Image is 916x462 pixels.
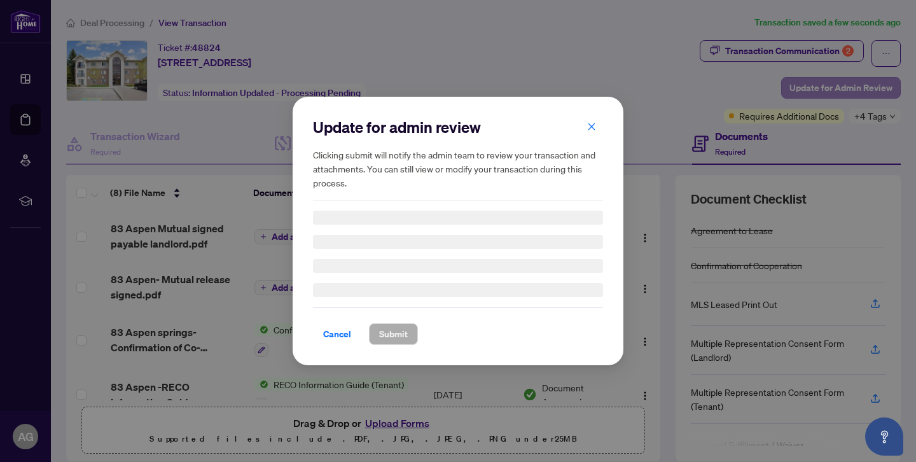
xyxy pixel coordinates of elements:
[313,323,361,345] button: Cancel
[587,122,596,131] span: close
[323,324,351,344] span: Cancel
[313,148,603,190] h5: Clicking submit will notify the admin team to review your transaction and attachments. You can st...
[313,117,603,137] h2: Update for admin review
[369,323,418,345] button: Submit
[865,417,903,456] button: Open asap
